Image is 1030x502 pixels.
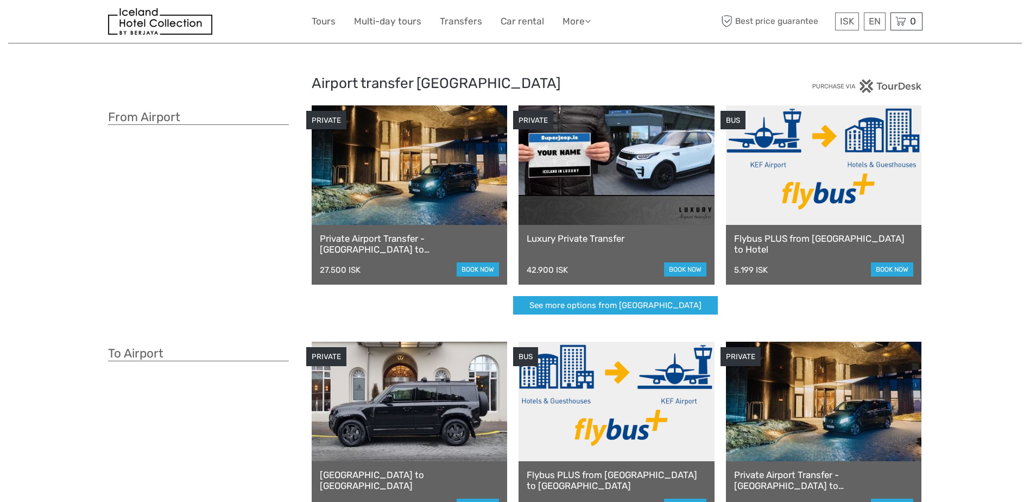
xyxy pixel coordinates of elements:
[563,14,591,29] a: More
[513,111,553,130] div: PRIVATE
[721,111,745,130] div: BUS
[734,265,768,275] div: 5.199 ISK
[354,14,421,29] a: Multi-day tours
[719,12,832,30] span: Best price guarantee
[664,262,706,277] a: book now
[734,233,914,255] a: Flybus PLUS from [GEOGRAPHIC_DATA] to Hotel
[864,12,886,30] div: EN
[320,233,500,255] a: Private Airport Transfer - [GEOGRAPHIC_DATA] to [GEOGRAPHIC_DATA]
[312,14,336,29] a: Tours
[812,79,922,93] img: PurchaseViaTourDesk.png
[840,16,854,27] span: ISK
[440,14,482,29] a: Transfers
[457,262,499,277] a: book now
[527,233,706,244] a: Luxury Private Transfer
[108,8,212,35] img: 481-8f989b07-3259-4bb0-90ed-3da368179bdc_logo_small.jpg
[306,111,346,130] div: PRIVATE
[734,469,914,492] a: Private Airport Transfer - [GEOGRAPHIC_DATA] to [GEOGRAPHIC_DATA]
[320,469,500,492] a: [GEOGRAPHIC_DATA] to [GEOGRAPHIC_DATA]
[721,347,761,366] div: PRIVATE
[871,262,913,277] a: book now
[108,346,289,361] h3: To Airport
[108,110,289,125] h3: From Airport
[312,75,719,92] h2: Airport transfer [GEOGRAPHIC_DATA]
[306,347,346,366] div: PRIVATE
[527,265,568,275] div: 42.900 ISK
[513,347,538,366] div: BUS
[908,16,918,27] span: 0
[513,296,718,315] a: See more options from [GEOGRAPHIC_DATA]
[527,469,706,492] a: Flybus PLUS from [GEOGRAPHIC_DATA] to [GEOGRAPHIC_DATA]
[320,265,361,275] div: 27.500 ISK
[501,14,544,29] a: Car rental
